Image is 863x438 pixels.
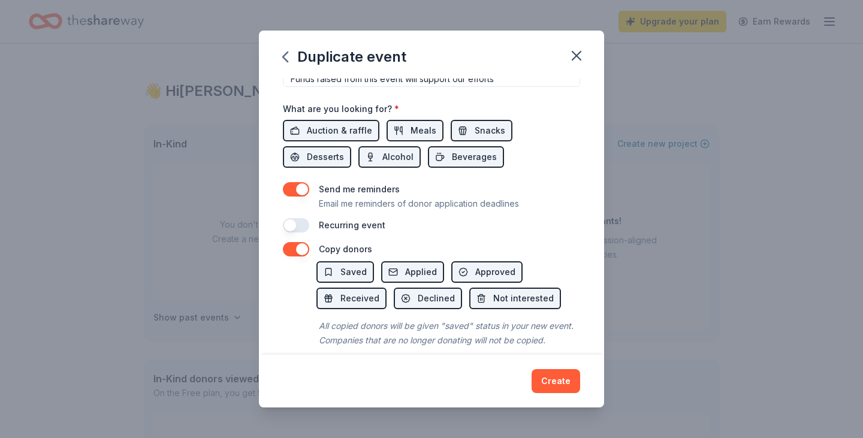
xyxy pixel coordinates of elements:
[340,291,379,306] span: Received
[283,120,379,141] button: Auction & raffle
[307,123,372,138] span: Auction & raffle
[475,265,515,279] span: Approved
[405,265,437,279] span: Applied
[283,47,406,67] div: Duplicate event
[316,288,387,309] button: Received
[340,265,367,279] span: Saved
[319,244,372,254] label: Copy donors
[411,123,436,138] span: Meals
[358,146,421,168] button: Alcohol
[316,261,374,283] button: Saved
[316,316,580,350] div: All copied donors will be given "saved" status in your new event. Companies that are no longer do...
[283,146,351,168] button: Desserts
[319,197,519,211] p: Email me reminders of donor application deadlines
[428,146,504,168] button: Beverages
[394,288,462,309] button: Declined
[319,220,385,230] label: Recurring event
[418,291,455,306] span: Declined
[493,291,554,306] span: Not interested
[319,184,400,194] label: Send me reminders
[532,369,580,393] button: Create
[283,103,399,115] label: What are you looking for?
[451,120,512,141] button: Snacks
[452,150,497,164] span: Beverages
[469,288,561,309] button: Not interested
[307,150,344,164] span: Desserts
[387,120,443,141] button: Meals
[451,261,523,283] button: Approved
[475,123,505,138] span: Snacks
[381,261,444,283] button: Applied
[382,150,414,164] span: Alcohol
